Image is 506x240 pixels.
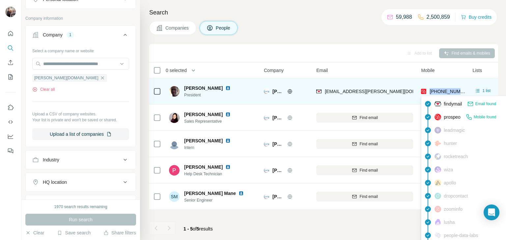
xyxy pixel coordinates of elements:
span: [PERSON_NAME][DOMAIN_NAME] [272,193,284,200]
img: LinkedIn logo [239,191,244,196]
span: 5 [197,226,199,231]
span: Intern [184,145,239,151]
img: provider people-data-labs logo [435,232,441,238]
div: Company [43,32,63,38]
span: [PERSON_NAME][DOMAIN_NAME] [272,114,284,121]
span: [PERSON_NAME] [184,111,223,118]
img: Logo of luna.tech [264,141,269,147]
span: Senior Engineer [184,197,252,203]
span: Find email [360,167,378,173]
button: Annual revenue ($) [26,197,136,212]
img: Avatar [169,165,180,176]
p: Your list is private and won't be saved or shared. [32,117,129,123]
span: [PERSON_NAME][DOMAIN_NAME] [272,88,284,95]
img: provider rocketreach logo [435,153,441,160]
button: Search [5,42,16,54]
span: [PERSON_NAME] [184,137,223,144]
span: Email found [475,101,496,107]
img: provider findymail logo [435,101,441,107]
button: Dashboard [5,131,16,142]
div: SM [169,191,180,202]
span: zoominfo [444,206,463,212]
span: Mobile found [474,114,496,120]
p: 59,988 [396,13,412,21]
img: provider hunter logo [435,140,441,146]
img: provider zoominfo logo [435,206,441,212]
button: Find email [316,165,413,175]
button: Company1 [26,27,136,45]
span: [PERSON_NAME] [184,85,223,91]
button: Find email [316,192,413,202]
img: Logo of luna.tech [264,194,269,199]
button: Share filters [103,229,136,236]
img: provider leadmagic logo [435,127,441,133]
img: Avatar [169,112,180,123]
img: Avatar [5,7,16,17]
div: Select a company name or website [32,45,129,54]
span: dropcontact [444,193,468,199]
span: wiza [444,166,453,173]
p: Upload a CSV of company websites. [32,111,129,117]
div: 1 [67,32,74,38]
img: LinkedIn logo [225,85,231,91]
span: prospeo [444,114,461,120]
img: provider prospeo logo [435,114,441,120]
button: Use Surfe API [5,116,16,128]
button: Clear all [32,86,55,92]
img: LinkedIn logo [225,138,231,143]
span: Sales Representative [184,118,239,124]
button: Find email [316,139,413,149]
img: provider findymail logo [316,88,322,95]
div: Open Intercom Messenger [484,204,499,220]
span: Email [316,67,328,74]
button: Buy credits [461,12,492,22]
span: people-data-labs [444,232,478,239]
span: 1 list [482,88,491,94]
span: President [184,92,239,98]
img: LinkedIn logo [225,164,231,170]
img: provider apollo logo [435,180,441,186]
img: Logo of luna.tech [264,89,269,94]
button: My lists [5,71,16,83]
img: provider dropcontact logo [435,193,441,199]
span: [PERSON_NAME] [184,164,223,170]
span: Find email [360,194,378,200]
img: Avatar [169,139,180,149]
span: results [183,226,213,231]
span: apollo [444,180,456,186]
span: [PHONE_NUMBER] [430,89,471,94]
span: findymail [444,101,462,107]
span: Mobile [421,67,435,74]
span: 1 - 5 [183,226,193,231]
button: Upload a list of companies [32,128,129,140]
p: 2,500,859 [427,13,450,21]
img: provider wiza logo [435,166,441,173]
img: Avatar [169,86,180,97]
img: Logo of luna.tech [264,168,269,173]
img: provider prospeo logo [421,88,426,95]
button: Enrich CSV [5,57,16,68]
span: lusha [444,219,455,226]
p: Company information [25,15,136,21]
h4: Search [149,8,498,17]
span: People [216,25,231,31]
button: Use Surfe on LinkedIn [5,102,16,113]
img: provider lusha logo [435,219,441,226]
div: HQ location [43,179,67,185]
span: Help Desk Technician [184,171,239,177]
span: rocketreach [444,153,468,160]
button: Find email [316,113,413,123]
button: Industry [26,152,136,168]
span: Lists [472,67,482,74]
span: of [193,226,197,231]
span: Find email [360,141,378,147]
button: Quick start [5,28,16,39]
span: [PERSON_NAME][DOMAIN_NAME] [272,167,284,174]
button: Feedback [5,145,16,157]
span: [PERSON_NAME] Mane [184,190,236,197]
button: HQ location [26,174,136,190]
span: leadmagic [444,127,465,133]
img: LinkedIn logo [225,112,231,117]
div: 1970 search results remaining [54,204,107,210]
span: [EMAIL_ADDRESS][PERSON_NAME][DOMAIN_NAME] [325,89,441,94]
